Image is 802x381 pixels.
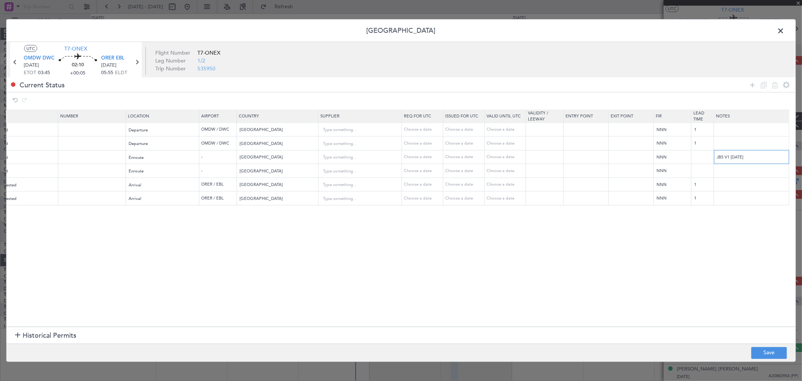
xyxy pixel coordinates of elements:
[6,20,796,42] header: [GEOGRAPHIC_DATA]
[751,347,787,359] button: Save
[716,113,730,119] span: Notes
[656,168,691,174] input: NNN
[656,154,691,160] input: NNN
[656,126,691,133] input: NNN
[693,110,704,122] span: Lead Time
[656,181,691,187] input: NNN
[656,195,691,201] input: NNN
[656,140,691,146] input: NNN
